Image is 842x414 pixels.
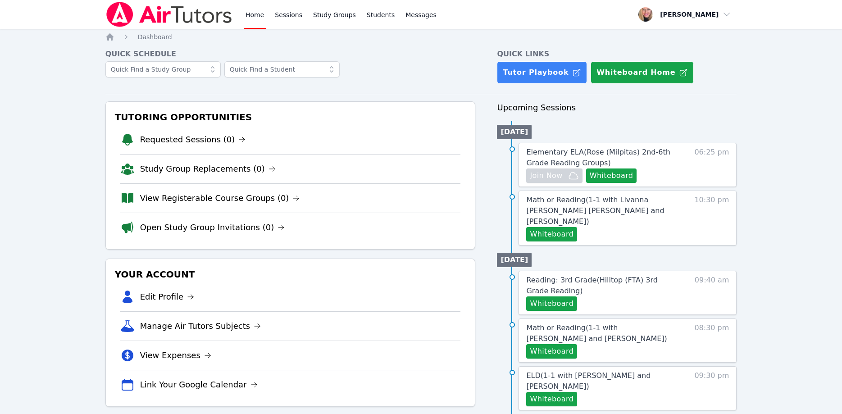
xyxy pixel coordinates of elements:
h4: Quick Schedule [105,49,476,59]
span: Dashboard [138,33,172,41]
a: Tutor Playbook [497,61,587,84]
span: Math or Reading ( 1-1 with Livanna [PERSON_NAME] [PERSON_NAME] and [PERSON_NAME] ) [526,196,664,226]
h3: Upcoming Sessions [497,101,737,114]
span: Math or Reading ( 1-1 with [PERSON_NAME] and [PERSON_NAME] ) [526,323,667,343]
span: Join Now [530,170,562,181]
nav: Breadcrumb [105,32,737,41]
span: Elementary ELA ( Rose (Milpitas) 2nd-6th Grade Reading Groups ) [526,148,670,167]
a: Math or Reading(1-1 with Livanna [PERSON_NAME] [PERSON_NAME] and [PERSON_NAME]) [526,195,678,227]
a: Dashboard [138,32,172,41]
li: [DATE] [497,125,532,139]
img: Air Tutors [105,2,233,27]
a: View Registerable Course Groups (0) [140,192,300,205]
button: Whiteboard [526,227,577,241]
span: Messages [405,10,437,19]
button: Whiteboard [526,344,577,359]
span: 09:40 am [695,275,729,311]
span: 10:30 pm [694,195,729,241]
a: Link Your Google Calendar [140,378,258,391]
span: ELD ( 1-1 with [PERSON_NAME] and [PERSON_NAME] ) [526,371,651,391]
a: Open Study Group Invitations (0) [140,221,285,234]
input: Quick Find a Student [224,61,340,77]
a: Requested Sessions (0) [140,133,246,146]
li: [DATE] [497,253,532,267]
a: Elementary ELA(Rose (Milpitas) 2nd-6th Grade Reading Groups) [526,147,678,168]
a: Math or Reading(1-1 with [PERSON_NAME] and [PERSON_NAME]) [526,323,678,344]
button: Whiteboard [526,296,577,311]
span: 08:30 pm [694,323,729,359]
a: View Expenses [140,349,211,362]
h3: Tutoring Opportunities [113,109,468,125]
span: 09:30 pm [694,370,729,406]
button: Whiteboard [586,168,637,183]
a: Manage Air Tutors Subjects [140,320,261,332]
a: Edit Profile [140,291,195,303]
span: Reading: 3rd Grade ( Hilltop (FTA) 3rd Grade Reading ) [526,276,657,295]
span: 06:25 pm [694,147,729,183]
a: Study Group Replacements (0) [140,163,276,175]
button: Whiteboard Home [591,61,694,84]
input: Quick Find a Study Group [105,61,221,77]
button: Whiteboard [526,392,577,406]
a: Reading: 3rd Grade(Hilltop (FTA) 3rd Grade Reading) [526,275,678,296]
button: Join Now [526,168,582,183]
a: ELD(1-1 with [PERSON_NAME] and [PERSON_NAME]) [526,370,678,392]
h3: Your Account [113,266,468,282]
h4: Quick Links [497,49,737,59]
